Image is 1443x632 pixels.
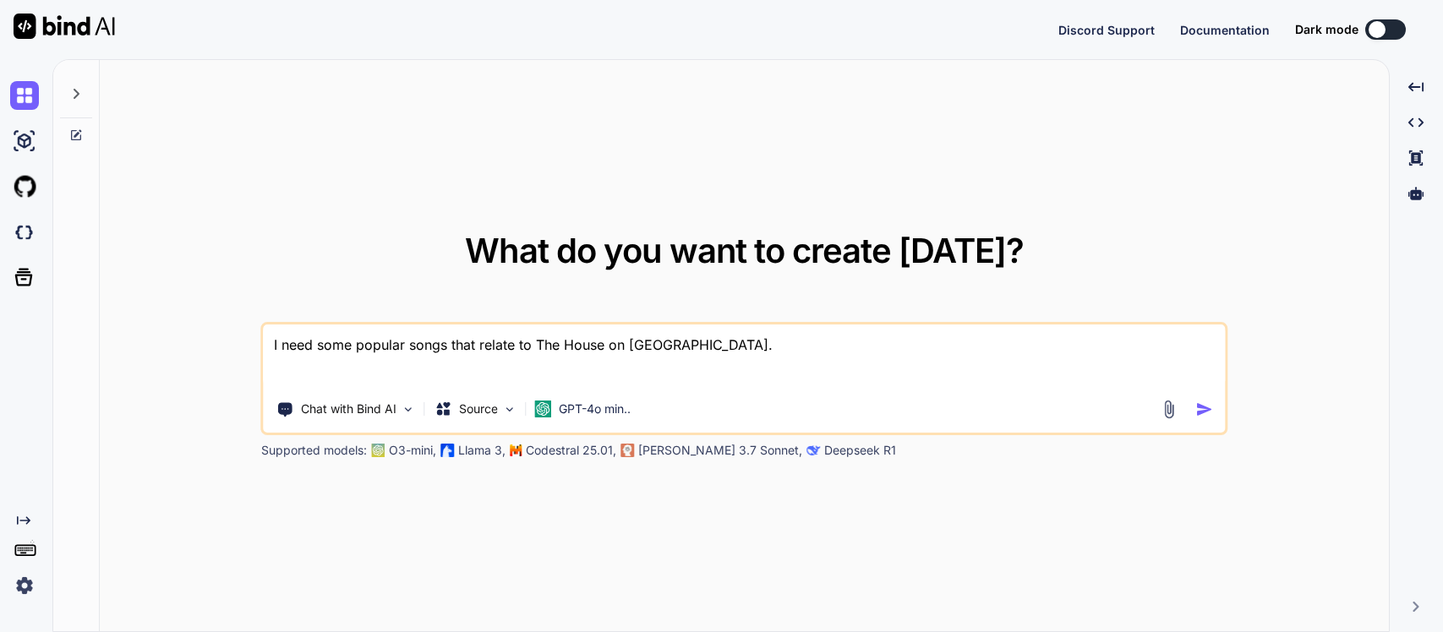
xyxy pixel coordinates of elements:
img: chat [10,81,39,110]
textarea: I need some popular songs that relate to The House on [GEOGRAPHIC_DATA]. [264,324,1225,387]
img: darkCloudIdeIcon [10,218,39,247]
p: O3-mini, [389,442,436,459]
span: What do you want to create [DATE]? [465,230,1024,271]
button: Documentation [1180,21,1270,39]
img: GPT-4o mini [535,400,552,417]
p: Deepseek R1 [824,442,896,459]
img: Bind AI [14,14,115,39]
span: Documentation [1180,23,1270,37]
img: Llama2 [441,444,455,457]
p: Codestral 25.01, [526,442,616,459]
p: Source [459,400,498,417]
img: Pick Models [503,402,517,417]
button: Discord Support [1058,21,1155,39]
p: Supported models: [261,442,367,459]
p: GPT-4o min.. [559,400,631,417]
img: icon [1195,400,1213,418]
img: githubLight [10,172,39,201]
img: settings [10,571,39,600]
p: [PERSON_NAME] 3.7 Sonnet, [638,442,802,459]
img: claude [621,444,635,457]
img: claude [807,444,821,457]
img: GPT-4 [372,444,385,457]
img: attachment [1159,400,1178,419]
p: Llama 3, [458,442,506,459]
img: ai-studio [10,127,39,155]
img: Pick Tools [402,402,416,417]
img: Mistral-AI [511,444,522,456]
p: Chat with Bind AI [301,400,396,417]
span: Dark mode [1295,21,1358,38]
span: Discord Support [1058,23,1155,37]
